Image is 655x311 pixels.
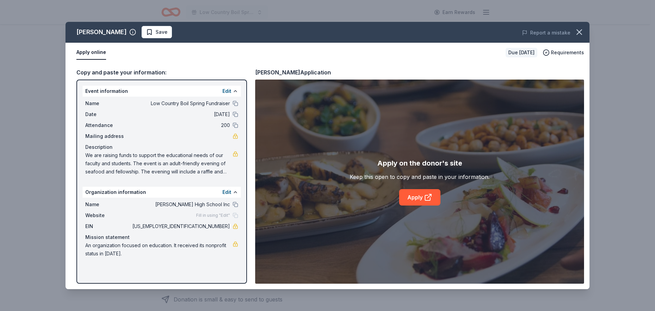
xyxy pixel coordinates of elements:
div: Apply on the donor's site [377,158,462,169]
div: Keep this open to copy and paste in your information. [350,173,490,181]
span: Save [156,28,168,36]
div: Copy and paste your information: [76,68,247,77]
div: Due [DATE] [506,48,537,57]
button: Apply online [76,45,106,60]
span: [PERSON_NAME] High School Inc [131,200,230,209]
span: Attendance [85,121,131,129]
span: Low Country Boil Spring Fundraiser [131,99,230,108]
span: 200 [131,121,230,129]
span: [DATE] [131,110,230,118]
button: Save [142,26,172,38]
span: [US_EMPLOYER_IDENTIFICATION_NUMBER] [131,222,230,230]
span: Fill in using "Edit" [196,213,230,218]
div: Event information [83,86,241,97]
span: Mailing address [85,132,131,140]
span: Website [85,211,131,220]
button: Edit [222,188,231,196]
button: Requirements [543,48,584,57]
span: An organization focused on education. It received its nonprofit status in [DATE]. [85,241,233,258]
div: Organization information [83,187,241,198]
button: Report a mistake [522,29,570,37]
span: Requirements [551,48,584,57]
div: [PERSON_NAME] Application [255,68,331,77]
span: EIN [85,222,131,230]
div: Description [85,143,238,151]
a: Apply [399,189,440,206]
span: Date [85,110,131,118]
button: Edit [222,87,231,95]
div: [PERSON_NAME] [76,27,127,38]
div: Mission statement [85,233,238,241]
span: We are raising funds to support the educational needs of our faculty and students. The event is a... [85,151,233,176]
span: Name [85,99,131,108]
span: Name [85,200,131,209]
